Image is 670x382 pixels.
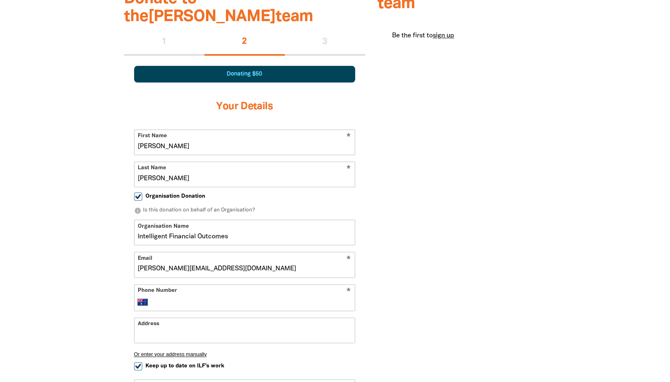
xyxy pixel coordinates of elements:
a: sign up [433,33,454,39]
button: Or enter your address manually [134,351,355,357]
input: Organisation Donation [134,192,142,201]
div: Be the first to [386,24,538,47]
p: Is this donation on behalf of an Organisation? [134,207,355,215]
span: Organisation Donation [145,192,205,200]
i: info [134,207,141,214]
div: Donating $50 [134,66,355,82]
h3: Your Details [134,91,355,123]
input: Keep up to date on ILF's work [134,362,142,370]
span: Keep up to date on ILF's work [145,362,224,370]
i: Required [347,288,351,296]
div: Paginated content [386,24,538,47]
div: 1 [124,29,204,55]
